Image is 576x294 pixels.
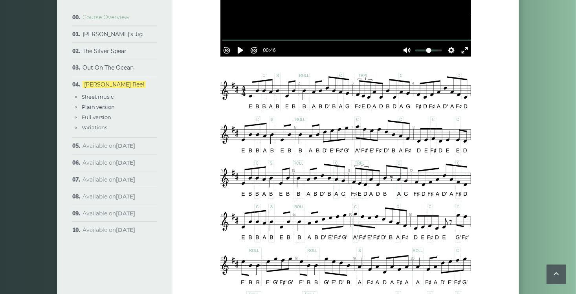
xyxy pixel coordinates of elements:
[116,142,135,149] strong: [DATE]
[116,193,135,200] strong: [DATE]
[83,48,127,55] a: The Silver Spear
[83,210,135,217] span: Available on
[83,159,135,166] span: Available on
[116,226,135,233] strong: [DATE]
[116,176,135,183] strong: [DATE]
[83,226,135,233] span: Available on
[116,210,135,217] strong: [DATE]
[83,14,129,21] a: Course Overview
[83,142,135,149] span: Available on
[82,124,107,130] a: Variations
[83,193,135,200] span: Available on
[83,64,134,71] a: Out On The Ocean
[82,104,115,110] a: Plain version
[116,159,135,166] strong: [DATE]
[83,31,143,38] a: [PERSON_NAME]’s Jig
[82,114,111,120] a: Full version
[82,94,114,100] a: Sheet music
[83,176,135,183] span: Available on
[83,81,146,88] a: [PERSON_NAME] Reel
